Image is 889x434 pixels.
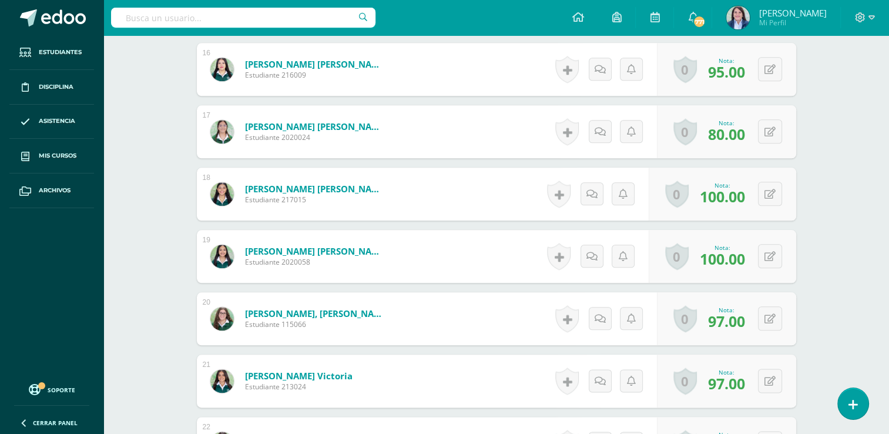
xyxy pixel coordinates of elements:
span: 95.00 [708,62,745,82]
div: Nota: [708,368,745,376]
span: Estudiantes [39,48,82,57]
img: 7a8bb309cd2690a783a0c444a844ac85.png [210,307,234,330]
a: Archivos [9,173,94,208]
span: 771 [693,15,706,28]
img: 9db676fc8b080963f54a3fff446b5ac6.png [210,120,234,143]
a: 0 [673,305,697,332]
span: 100.00 [700,186,745,206]
span: 97.00 [708,373,745,393]
div: Nota: [700,181,745,189]
a: [PERSON_NAME] [PERSON_NAME] [245,58,386,70]
span: Estudiante 217015 [245,195,386,205]
span: Asistencia [39,116,75,126]
div: Nota: [700,243,745,252]
a: Estudiantes [9,35,94,70]
span: Cerrar panel [33,419,78,427]
span: Estudiante 115066 [245,319,386,329]
span: [PERSON_NAME] [759,7,826,19]
a: [PERSON_NAME], [PERSON_NAME] [245,308,386,319]
span: 80.00 [708,124,745,144]
a: [PERSON_NAME] [PERSON_NAME] [245,121,386,132]
span: Estudiante 216009 [245,70,386,80]
img: efc5564941734ba8ae4ba47e5e755d47.png [210,369,234,393]
span: 97.00 [708,311,745,331]
div: Nota: [708,56,745,65]
span: Archivos [39,186,71,195]
span: Estudiante 2020024 [245,132,386,142]
a: Mis cursos [9,139,94,173]
a: 0 [665,181,689,208]
span: Mi Perfil [759,18,826,28]
a: Disciplina [9,70,94,105]
a: 0 [673,118,697,145]
span: Soporte [48,386,75,394]
a: [PERSON_NAME] [PERSON_NAME] [245,183,386,195]
a: Soporte [14,381,89,397]
a: 0 [673,368,697,395]
img: 1044221fe810fcca0147477d1eff99cf.png [210,245,234,268]
a: [PERSON_NAME] Victoria [245,370,353,382]
div: Nota: [708,119,745,127]
input: Busca un usuario... [111,8,375,28]
span: Mis cursos [39,151,76,161]
span: 100.00 [700,249,745,269]
span: Disciplina [39,82,73,92]
a: 0 [665,243,689,270]
img: 200baaad611115cf8c8933baff0a107d.png [210,58,234,81]
span: Estudiante 213024 [245,382,353,392]
img: 850e85adf1f9d6f0507dff7766d5b93b.png [210,182,234,206]
span: Estudiante 2020058 [245,257,386,267]
a: 0 [673,56,697,83]
a: [PERSON_NAME] [PERSON_NAME] [245,245,386,257]
img: 7189dd0a2475061f524ba7af0511f049.png [726,6,750,29]
div: Nota: [708,306,745,314]
a: Asistencia [9,105,94,139]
